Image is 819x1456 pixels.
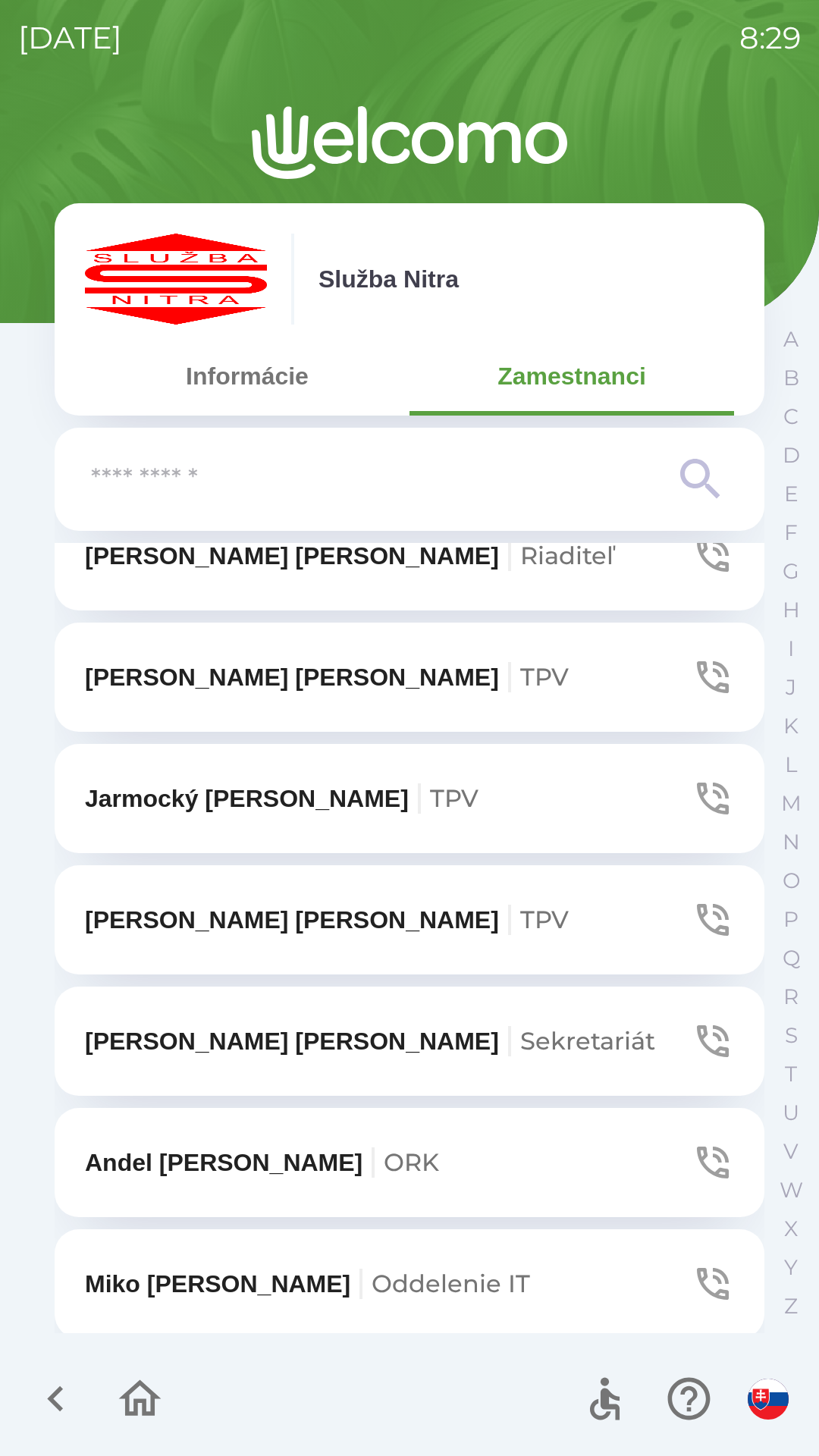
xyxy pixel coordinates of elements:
[85,659,569,695] p: [PERSON_NAME] [PERSON_NAME]
[409,349,734,403] button: Zamestnanci
[318,261,459,297] p: Služba Nitra
[18,15,122,61] p: [DATE]
[85,1144,439,1181] p: Andel [PERSON_NAME]
[55,106,764,179] img: Logo
[85,1023,655,1059] p: [PERSON_NAME] [PERSON_NAME]
[85,234,267,325] img: c55f63fc-e714-4e15-be12-dfeb3df5ea30.png
[520,662,569,692] span: TPV
[55,623,764,732] button: [PERSON_NAME] [PERSON_NAME]TPV
[55,744,764,853] button: Jarmocký [PERSON_NAME]TPV
[85,538,613,574] p: [PERSON_NAME] [PERSON_NAME]
[55,1108,764,1217] button: Andel [PERSON_NAME]ORK
[384,1147,439,1177] span: ORK
[520,905,569,934] span: TPV
[520,1026,655,1056] span: Sekretariát
[85,349,409,403] button: Informácie
[55,1229,764,1338] button: Miko [PERSON_NAME]Oddelenie IT
[55,865,764,974] button: [PERSON_NAME] [PERSON_NAME]TPV
[85,902,569,938] p: [PERSON_NAME] [PERSON_NAME]
[85,780,479,817] p: Jarmocký [PERSON_NAME]
[55,987,764,1096] button: [PERSON_NAME] [PERSON_NAME]Sekretariát
[430,783,479,813] span: TPV
[520,541,613,570] span: Riaditeľ
[372,1269,530,1298] span: Oddelenie IT
[739,15,801,61] p: 8:29
[85,1266,530,1302] p: Miko [PERSON_NAME]
[748,1379,789,1420] img: sk flag
[55,501,764,610] button: [PERSON_NAME] [PERSON_NAME]Riaditeľ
